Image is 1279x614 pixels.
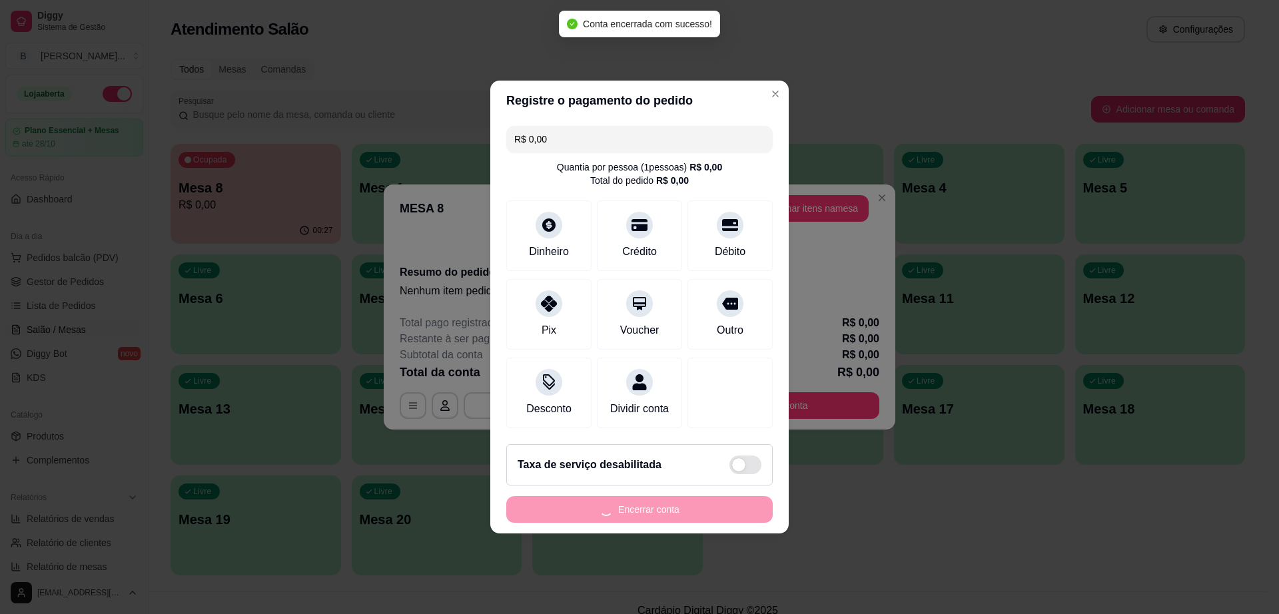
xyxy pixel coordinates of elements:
div: Débito [715,244,745,260]
header: Registre o pagamento do pedido [490,81,789,121]
div: Pix [542,322,556,338]
div: R$ 0,00 [656,174,689,187]
div: Desconto [526,401,572,417]
div: Outro [717,322,743,338]
div: Dinheiro [529,244,569,260]
div: R$ 0,00 [689,160,722,174]
div: Dividir conta [610,401,669,417]
div: Crédito [622,244,657,260]
div: Voucher [620,322,659,338]
span: check-circle [567,19,578,29]
h2: Taxa de serviço desabilitada [518,457,661,473]
div: Total do pedido [590,174,689,187]
input: Ex.: hambúrguer de cordeiro [514,126,765,153]
span: Conta encerrada com sucesso! [583,19,712,29]
div: Quantia por pessoa ( 1 pessoas) [557,160,722,174]
button: Close [765,83,786,105]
